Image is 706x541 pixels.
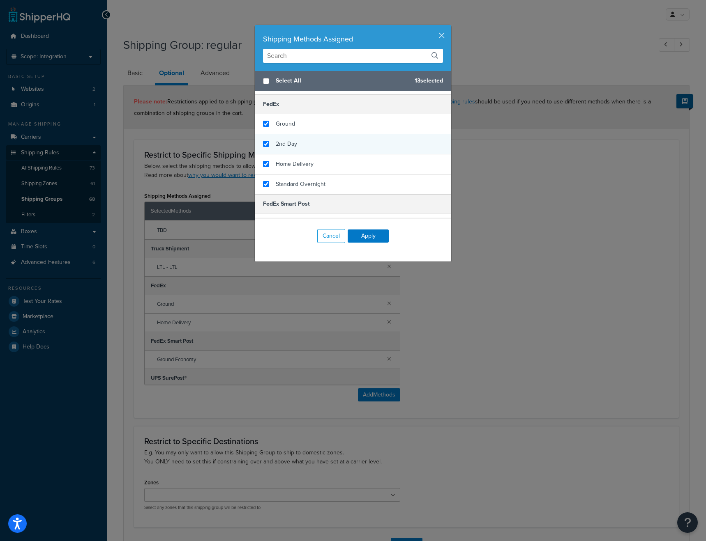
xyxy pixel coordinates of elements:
[276,119,295,128] span: Ground
[348,229,389,243] button: Apply
[255,94,451,114] h5: FedEx
[255,194,451,213] h5: FedEx Smart Post
[276,140,297,148] span: 2nd Day
[276,219,320,227] span: Ground Economy
[263,49,443,63] input: Search
[317,229,345,243] button: Cancel
[263,33,443,45] div: Shipping Methods Assigned
[276,75,408,87] span: Select All
[276,180,325,188] span: Standard Overnight
[255,71,451,91] div: 13 selected
[276,160,314,168] span: Home Delivery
